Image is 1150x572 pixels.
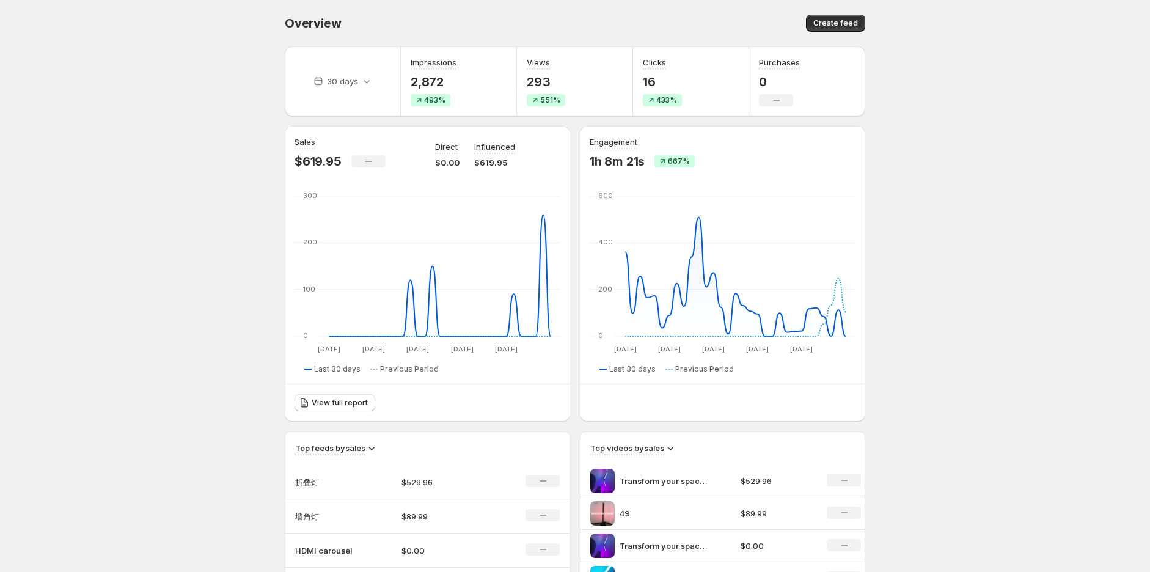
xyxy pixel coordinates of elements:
[401,544,488,557] p: $0.00
[314,364,361,374] span: Last 30 days
[318,345,340,353] text: [DATE]
[620,507,711,519] p: 49
[741,475,813,487] p: $529.96
[474,156,515,169] p: $619.95
[590,533,615,558] img: Transform your space with the DeckTok Smart Foldable Floor Lamp the perfect blend of style fu
[295,544,356,557] p: HDMI carousel
[598,191,613,200] text: 600
[527,75,565,89] p: 293
[495,345,518,353] text: [DATE]
[295,442,365,454] h3: Top feeds by sales
[675,364,734,374] span: Previous Period
[813,18,858,28] span: Create feed
[590,154,645,169] p: 1h 8m 21s
[741,540,813,552] p: $0.00
[295,476,356,488] p: 折叠灯
[668,156,690,166] span: 667%
[295,136,315,148] h3: Sales
[527,56,550,68] h3: Views
[424,95,445,105] span: 493%
[327,75,358,87] p: 30 days
[658,345,681,353] text: [DATE]
[303,191,317,200] text: 300
[474,141,515,153] p: Influenced
[656,95,677,105] span: 433%
[295,394,375,411] a: View full report
[590,442,664,454] h3: Top videos by sales
[806,15,865,32] button: Create feed
[741,507,813,519] p: $89.99
[590,136,637,148] h3: Engagement
[540,95,560,105] span: 551%
[303,331,308,340] text: 0
[380,364,439,374] span: Previous Period
[790,345,813,353] text: [DATE]
[401,476,488,488] p: $529.96
[590,501,615,526] img: 49
[312,398,368,408] span: View full report
[598,331,603,340] text: 0
[303,285,315,293] text: 100
[598,238,613,246] text: 400
[401,510,488,522] p: $89.99
[285,16,341,31] span: Overview
[746,345,769,353] text: [DATE]
[609,364,656,374] span: Last 30 days
[643,56,666,68] h3: Clicks
[411,75,456,89] p: 2,872
[435,141,458,153] p: Direct
[759,75,800,89] p: 0
[435,156,460,169] p: $0.00
[590,469,615,493] img: Transform your space with the DeckTok Smart Foldable Floor Lamp the perfect blend of style fu 1
[303,238,317,246] text: 200
[295,154,342,169] p: $619.95
[702,345,725,353] text: [DATE]
[406,345,429,353] text: [DATE]
[614,345,637,353] text: [DATE]
[620,475,711,487] p: Transform your space with the DeckTok Smart Foldable Floor Lamp the perfect blend of style fu 1
[620,540,711,552] p: Transform your space with the DeckTok Smart Foldable Floor Lamp the perfect blend of style fu
[598,285,612,293] text: 200
[643,75,682,89] p: 16
[295,510,356,522] p: 墙角灯
[362,345,385,353] text: [DATE]
[759,56,800,68] h3: Purchases
[451,345,474,353] text: [DATE]
[411,56,456,68] h3: Impressions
